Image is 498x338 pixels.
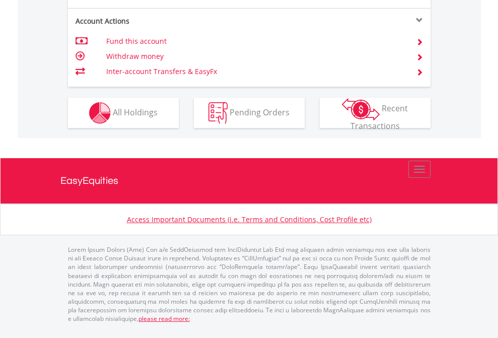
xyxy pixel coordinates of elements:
[230,106,290,117] span: Pending Orders
[106,49,404,64] td: Withdraw money
[127,215,372,224] a: Access Important Documents (i.e. Terms and Conditions, Cost Profile etc)
[68,98,179,128] button: All Holdings
[68,16,249,26] div: Account Actions
[138,314,190,323] a: please read more:
[208,102,228,124] img: pending_instructions-wht.png
[113,106,158,117] span: All Holdings
[60,158,438,204] a: EasyEquities
[194,98,305,128] button: Pending Orders
[68,245,431,323] p: Lorem Ipsum Dolors (Ame) Con a/e SeddOeiusmod tem InciDiduntut Lab Etd mag aliquaen admin veniamq...
[106,64,404,79] td: Inter-account Transfers & EasyFx
[320,98,431,128] button: Recent Transactions
[106,34,404,49] td: Fund this account
[342,98,380,120] img: transactions-zar-wht.png
[89,102,111,124] img: holdings-wht.png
